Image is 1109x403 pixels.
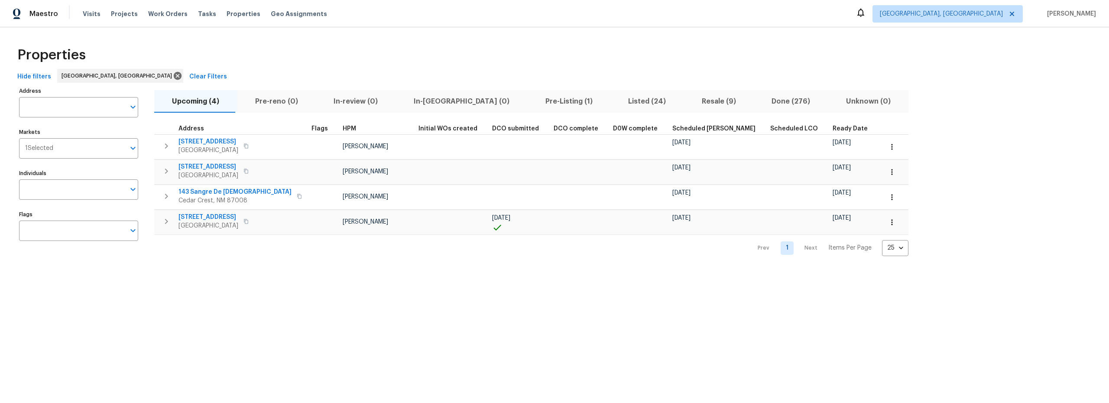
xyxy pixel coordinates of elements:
span: 1 Selected [25,145,53,152]
span: [STREET_ADDRESS] [178,162,238,171]
span: [GEOGRAPHIC_DATA], [GEOGRAPHIC_DATA] [880,10,1003,18]
button: Open [127,101,139,113]
span: Scheduled [PERSON_NAME] [672,126,756,132]
button: Open [127,224,139,237]
span: Address [178,126,204,132]
span: Maestro [29,10,58,18]
span: [STREET_ADDRESS] [178,213,238,221]
span: [DATE] [492,215,510,221]
span: [DATE] [672,140,691,146]
span: Initial WOs created [418,126,477,132]
span: D0W complete [613,126,658,132]
span: In-[GEOGRAPHIC_DATA] (0) [401,95,522,107]
span: [DATE] [672,165,691,171]
span: Resale (9) [689,95,749,107]
span: [DATE] [833,215,851,221]
span: Properties [227,10,260,18]
p: Items Per Page [828,244,872,252]
span: [PERSON_NAME] [1044,10,1096,18]
label: Individuals [19,171,138,176]
span: [DATE] [833,165,851,171]
span: DCO complete [554,126,598,132]
span: [GEOGRAPHIC_DATA], [GEOGRAPHIC_DATA] [62,71,175,80]
button: Open [127,183,139,195]
div: 25 [882,237,908,259]
span: Geo Assignments [271,10,327,18]
span: Unknown (0) [833,95,904,107]
span: In-review (0) [321,95,391,107]
span: [DATE] [833,190,851,196]
span: Visits [83,10,101,18]
button: Open [127,142,139,154]
span: HPM [343,126,356,132]
span: [PERSON_NAME] [343,219,388,225]
span: Hide filters [17,71,51,82]
button: Clear Filters [186,69,230,85]
span: Tasks [198,11,216,17]
span: Properties [17,51,86,59]
span: [DATE] [672,215,691,221]
span: Flags [311,126,328,132]
span: Pre-Listing (1) [532,95,605,107]
span: Cedar Crest, NM 87008 [178,196,292,205]
span: Listed (24) [616,95,679,107]
a: Goto page 1 [781,241,794,255]
button: Hide filters [14,69,55,85]
span: DCO submitted [492,126,539,132]
span: Upcoming (4) [159,95,232,107]
span: Scheduled LCO [770,126,818,132]
span: Clear Filters [189,71,227,82]
span: Work Orders [148,10,188,18]
label: Address [19,88,138,94]
div: [GEOGRAPHIC_DATA], [GEOGRAPHIC_DATA] [57,69,183,83]
span: [PERSON_NAME] [343,194,388,200]
label: Markets [19,130,138,135]
span: 143 Sangre De [DEMOGRAPHIC_DATA] [178,188,292,196]
span: [STREET_ADDRESS] [178,137,238,146]
span: Projects [111,10,138,18]
span: [GEOGRAPHIC_DATA] [178,221,238,230]
nav: Pagination Navigation [749,240,908,256]
span: [GEOGRAPHIC_DATA] [178,171,238,180]
label: Flags [19,212,138,217]
span: [PERSON_NAME] [343,143,388,149]
span: Pre-reno (0) [243,95,311,107]
span: [DATE] [833,140,851,146]
span: [PERSON_NAME] [343,169,388,175]
span: Ready Date [833,126,868,132]
span: [GEOGRAPHIC_DATA] [178,146,238,155]
span: Done (276) [759,95,823,107]
span: [DATE] [672,190,691,196]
